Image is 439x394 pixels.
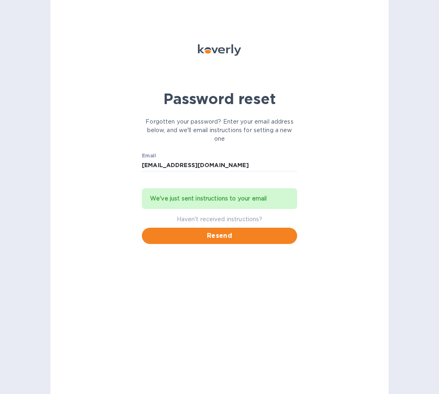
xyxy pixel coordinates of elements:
[150,192,289,206] div: We've just sent instructions to your email
[163,90,276,108] b: Password reset
[142,215,297,224] p: Haven't received instructions?
[142,153,156,158] label: Email
[142,118,297,143] p: Forgotten your password? Enter your email address below, and we'll email instructions for setting...
[198,44,241,56] img: Koverly
[148,231,291,241] span: Resend
[142,228,297,244] button: Resend
[142,159,297,172] input: Email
